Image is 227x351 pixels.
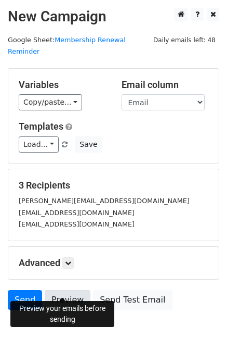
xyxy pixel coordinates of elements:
iframe: Chat Widget [175,301,227,351]
h2: New Campaign [8,8,219,26]
a: Load... [19,136,59,153]
div: Preview your emails before sending [10,301,114,327]
a: Send Test Email [93,290,172,310]
button: Save [75,136,102,153]
a: Copy/paste... [19,94,82,110]
small: Google Sheet: [8,36,126,56]
span: Daily emails left: 48 [150,34,219,46]
small: [EMAIL_ADDRESS][DOMAIN_NAME] [19,220,135,228]
h5: Email column [122,79,209,91]
h5: Advanced [19,257,208,269]
a: Templates [19,121,63,132]
h5: 3 Recipients [19,180,208,191]
a: Membership Renewal Reminder [8,36,126,56]
small: [PERSON_NAME][EMAIL_ADDRESS][DOMAIN_NAME] [19,197,190,205]
h5: Variables [19,79,106,91]
a: Daily emails left: 48 [150,36,219,44]
a: Send [8,290,42,310]
a: Preview [45,290,90,310]
small: [EMAIL_ADDRESS][DOMAIN_NAME] [19,209,135,217]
